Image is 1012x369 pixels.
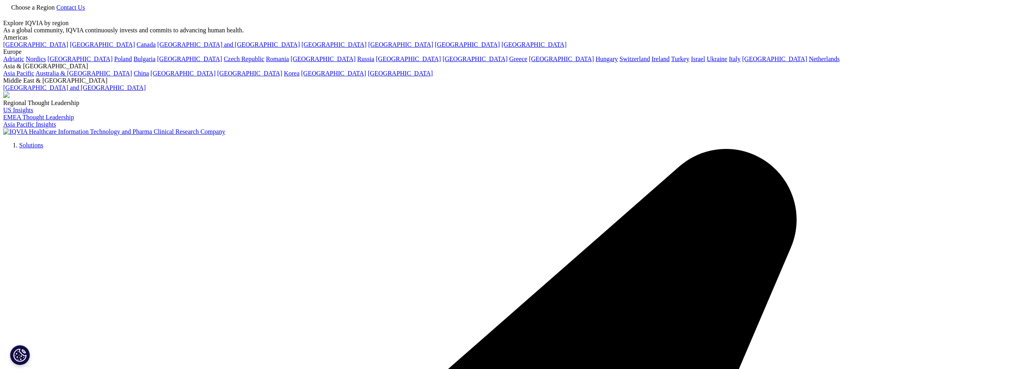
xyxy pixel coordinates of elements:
a: [GEOGRAPHIC_DATA] [301,70,366,77]
a: [GEOGRAPHIC_DATA] [442,56,507,62]
a: Contact Us [56,4,85,11]
a: [GEOGRAPHIC_DATA] and [GEOGRAPHIC_DATA] [157,41,300,48]
a: Hungary [596,56,618,62]
a: Solutions [19,142,43,149]
div: Europe [3,48,1009,56]
a: Italy [729,56,740,62]
a: Adriatic [3,56,24,62]
div: Regional Thought Leadership [3,99,1009,107]
div: As a global community, IQVIA continuously invests and commits to advancing human health. [3,27,1009,34]
a: US Insights [3,107,33,113]
a: [GEOGRAPHIC_DATA] [157,56,222,62]
a: [GEOGRAPHIC_DATA] [529,56,594,62]
a: Netherlands [809,56,840,62]
a: [GEOGRAPHIC_DATA] [376,56,441,62]
a: Korea [284,70,300,77]
a: [GEOGRAPHIC_DATA] [70,41,135,48]
a: [GEOGRAPHIC_DATA] [290,56,355,62]
a: [GEOGRAPHIC_DATA] [3,41,68,48]
a: [GEOGRAPHIC_DATA] [47,56,112,62]
a: Nordics [26,56,46,62]
img: IQVIA Healthcare Information Technology and Pharma Clinical Research Company [3,128,225,135]
a: [GEOGRAPHIC_DATA] [742,56,807,62]
a: [GEOGRAPHIC_DATA] [302,41,367,48]
a: Greece [509,56,527,62]
a: [GEOGRAPHIC_DATA] [501,41,566,48]
button: Cookies Settings [10,345,30,365]
a: Asia Pacific Insights [3,121,56,128]
a: China [134,70,149,77]
div: Asia & [GEOGRAPHIC_DATA] [3,63,1009,70]
div: Americas [3,34,1009,41]
a: Russia [357,56,375,62]
a: Switzerland [619,56,650,62]
a: [GEOGRAPHIC_DATA] [435,41,500,48]
a: Ukraine [707,56,728,62]
a: Czech Republic [224,56,264,62]
div: Explore IQVIA by region [3,20,1009,27]
a: Israel [691,56,705,62]
a: Asia Pacific [3,70,34,77]
span: Choose a Region [11,4,55,11]
img: 2093_analyzing-data-using-big-screen-display-and-laptop.png [3,91,10,98]
a: Ireland [651,56,669,62]
div: Middle East & [GEOGRAPHIC_DATA] [3,77,1009,84]
a: Turkey [671,56,689,62]
a: EMEA Thought Leadership [3,114,74,121]
a: Australia & [GEOGRAPHIC_DATA] [36,70,132,77]
a: [GEOGRAPHIC_DATA] [217,70,282,77]
a: Canada [136,41,156,48]
a: Poland [114,56,132,62]
a: Bulgaria [134,56,156,62]
a: [GEOGRAPHIC_DATA] [150,70,215,77]
a: [GEOGRAPHIC_DATA] and [GEOGRAPHIC_DATA] [3,84,146,91]
a: [GEOGRAPHIC_DATA] [368,41,433,48]
a: Romania [266,56,289,62]
a: [GEOGRAPHIC_DATA] [368,70,433,77]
